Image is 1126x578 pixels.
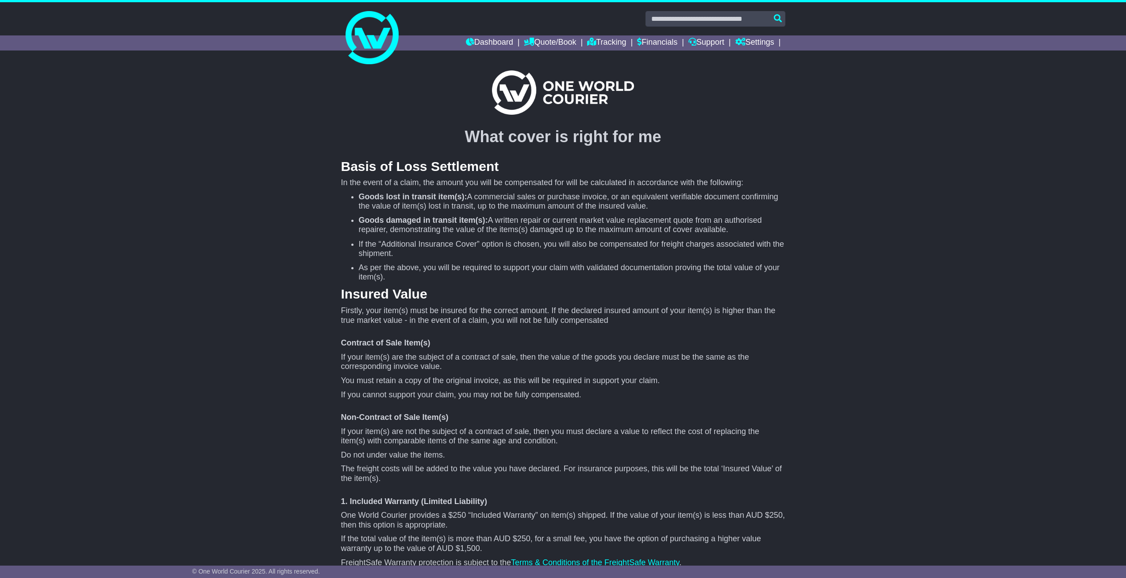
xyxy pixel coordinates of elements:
[341,558,785,568] p: FreightSafe Warranty protection is subject to the .
[524,35,576,50] a: Quote/Book
[466,35,513,50] a: Dashboard
[341,390,785,400] p: If you cannot support your claim, you may not be fully compensated.
[341,427,785,446] p: If your item(s) are not the subject of a contract of sale, then you must declare a value to refle...
[341,450,785,460] p: Do not under value the items.
[511,558,679,567] a: Terms & Conditions of the FreightSafe Warranty
[341,287,785,301] h4: Insured Value
[492,70,634,115] img: Light
[341,413,785,423] p: Non-Contract of Sale Item(s)
[341,534,785,553] p: If the total value of the item(s) is more than AUD $250, for a small fee, you have the option of ...
[359,216,488,225] b: Goods damaged in transit item(s):
[587,35,626,50] a: Tracking
[359,192,785,211] p: A commercial sales or purchase invoice, or an equivalent verifiable document confirming the value...
[637,35,677,50] a: Financials
[735,35,774,50] a: Settings
[359,240,785,259] p: If the “Additional Insurance Cover” option is chosen, you will also be compensated for freight ch...
[341,178,785,188] p: In the event of a claim, the amount you will be compensated for will be calculated in accordance ...
[341,159,785,174] h4: Basis of Loss Settlement
[359,263,785,282] p: As per the above, you will be required to support your claim with validated documentation proving...
[341,353,785,372] p: If your item(s) are the subject of a contract of sale, then the value of the goods you declare mu...
[341,306,785,325] p: Firstly, your item(s) must be insured for the correct amount. If the declared insured amount of y...
[341,464,785,483] p: The freight costs will be added to the value you have declared. For insurance purposes, this will...
[341,511,785,530] p: One World Courier provides a $250 “Included Warranty” on item(s) shipped. If the value of your it...
[341,376,785,386] p: You must retain a copy of the original invoice, as this will be required in support your claim.
[341,338,785,348] p: Contract of Sale Item(s)
[359,216,785,235] p: A written repair or current market value replacement quote from an authorised repairer, demonstra...
[341,497,785,507] p: 1. Included Warranty (Limited Liability)
[688,35,724,50] a: Support
[341,128,785,146] h3: What cover is right for me
[359,192,467,201] b: Goods lost in transit item(s):
[192,568,320,575] span: © One World Courier 2025. All rights reserved.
